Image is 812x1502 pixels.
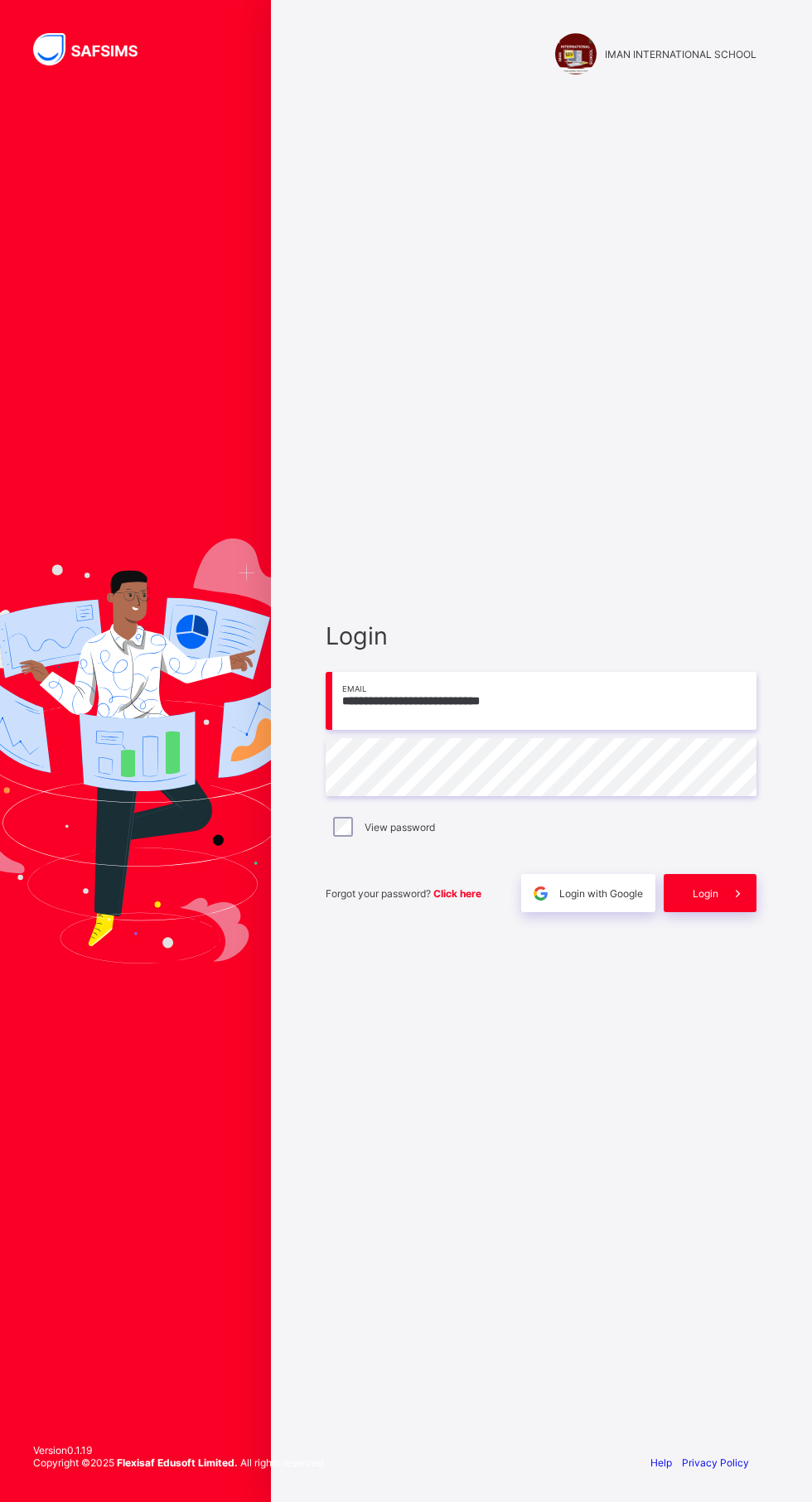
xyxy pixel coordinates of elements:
span: Login [693,887,718,900]
span: Login [326,621,756,650]
img: google.396cfc9801f0270233282035f929180a.svg [531,884,550,903]
span: Version 0.1.19 [33,1444,326,1456]
span: Forgot your password? [326,887,481,900]
a: Help [650,1456,672,1469]
label: View password [365,821,435,833]
strong: Flexisaf Edusoft Limited. [117,1456,238,1469]
span: Copyright © 2025 All rights reserved. [33,1456,326,1469]
a: Privacy Policy [682,1456,749,1469]
img: SAFSIMS Logo [33,33,157,65]
span: IMAN INTERNATIONAL SCHOOL [605,48,756,60]
span: Login with Google [559,887,643,900]
a: Click here [433,887,481,900]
